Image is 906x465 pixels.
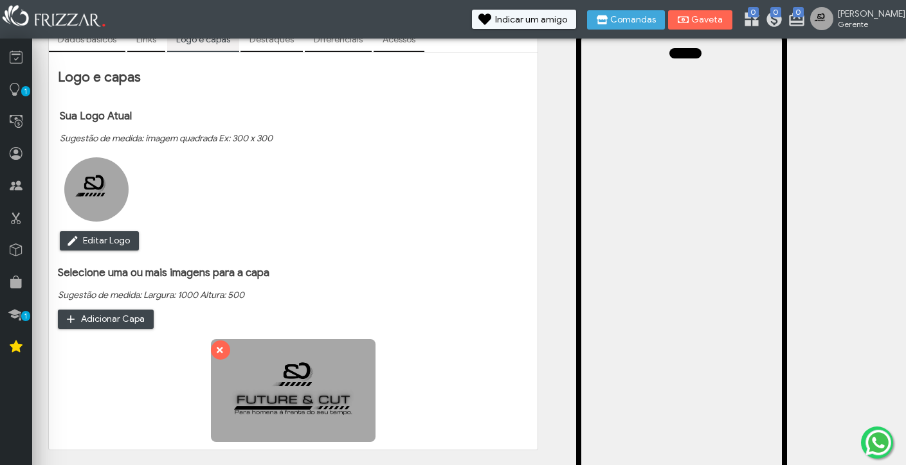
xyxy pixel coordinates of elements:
span: Gaveta [691,15,723,24]
span: Comandas [610,15,656,24]
button: Indicar um amigo [472,10,576,29]
h3: Selecione uma ou mais imagens para a capa [58,266,529,279]
span: 0 [748,7,759,17]
p: Sugestão de medida: Largura: 1000 Altura: 500 [58,290,529,301]
a: 0 [765,10,778,31]
h3: Sua Logo Atual [60,109,273,123]
button: Comandas [587,10,665,30]
a: 0 [743,10,756,31]
a: Destaques [240,29,303,51]
a: Links [127,29,165,51]
img: whatsapp.png [863,427,894,458]
span: ui-button [220,340,221,360]
span: 1 [21,311,30,321]
span: 0 [770,7,781,17]
p: Sugestão de medida: imagem quadrada Ex: 300 x 300 [60,133,273,144]
button: ui-button [211,340,230,360]
a: Dados básicos [49,29,125,51]
span: 0 [793,7,804,17]
a: 0 [788,10,801,31]
a: Logo e capas [167,29,239,51]
a: Acessos [374,29,424,51]
span: Gerente [838,19,896,29]
span: 1 [21,86,30,96]
span: [PERSON_NAME] [838,8,896,19]
a: [PERSON_NAME] Gerente [810,7,900,33]
button: Gaveta [668,10,732,30]
a: Diferenciais [305,29,372,51]
h2: Logo e capas [58,69,529,85]
span: Indicar um amigo [495,15,567,24]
